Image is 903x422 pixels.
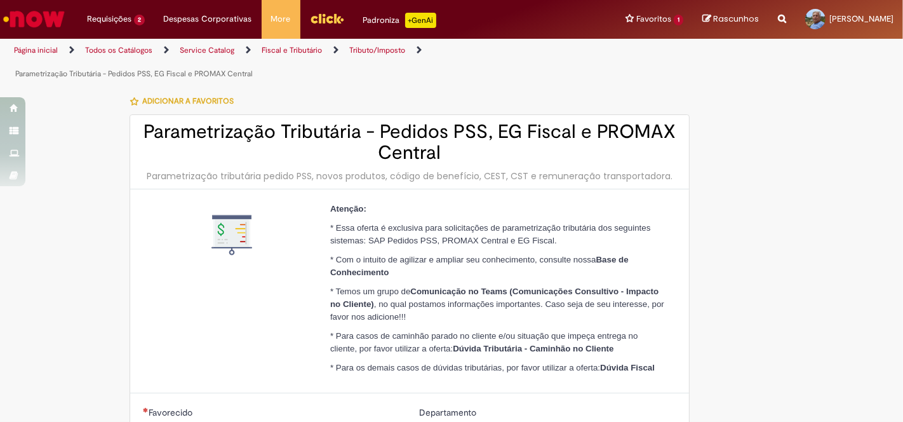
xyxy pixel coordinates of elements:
[349,45,405,55] a: Tributo/Imposto
[330,331,638,353] span: * Para casos de caminhão parado no cliente e/ou situação que impeça entrega no cliente, por favor...
[829,13,893,24] span: [PERSON_NAME]
[143,407,149,412] span: Necessários
[134,15,145,25] span: 2
[330,223,651,245] span: * Essa oferta é exclusiva para solicitações de parametrização tributária dos seguintes sistemas: ...
[600,363,655,372] strong: Dúvida Fiscal
[405,13,436,28] p: +GenAi
[14,45,58,55] a: Página inicial
[330,363,655,372] span: * Para os demais casos de dúvidas tributárias, por favor utilizar a oferta:
[87,13,131,25] span: Requisições
[164,13,252,25] span: Despesas Corporativas
[85,45,152,55] a: Todos os Catálogos
[330,204,366,214] span: Atenção:
[636,13,671,25] span: Favoritos
[15,69,253,79] a: Parametrização Tributária - Pedidos PSS, EG Fiscal e PROMAX Central
[453,344,613,353] strong: Dúvida Tributária - Caminhão no Cliente
[262,45,322,55] a: Fiscal e Tributário
[143,121,676,163] h2: Parametrização Tributária - Pedidos PSS, EG Fiscal e PROMAX Central
[713,13,759,25] span: Rascunhos
[130,88,241,114] button: Adicionar a Favoritos
[10,39,592,86] ul: Trilhas de página
[674,15,683,25] span: 1
[330,255,629,277] span: * Com o intuito de agilizar e ampliar seu conhecimento, consulte nossa
[142,96,234,106] span: Adicionar a Favoritos
[330,287,659,309] strong: Comunicação no Teams (Comunicações Consultivo - Impacto no Cliente)
[180,45,234,55] a: Service Catalog
[419,406,479,419] label: Somente leitura - Departamento
[143,170,676,182] div: Parametrização tributária pedido PSS, novos produtos, código de benefício, CEST, CST e remuneraçã...
[271,13,291,25] span: More
[149,407,195,418] span: Necessários - Favorecido
[363,13,436,28] div: Padroniza
[330,255,629,277] strong: Base de Conhecimento
[1,6,67,32] img: ServiceNow
[310,9,344,28] img: click_logo_yellow_360x200.png
[211,215,252,255] img: Parametrização Tributária - Pedidos PSS, EG Fiscal e PROMAX Central
[330,287,664,322] span: * Temos um grupo de , no qual postamos informações importantes. Caso seja de seu interesse, por f...
[702,13,759,25] a: Rascunhos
